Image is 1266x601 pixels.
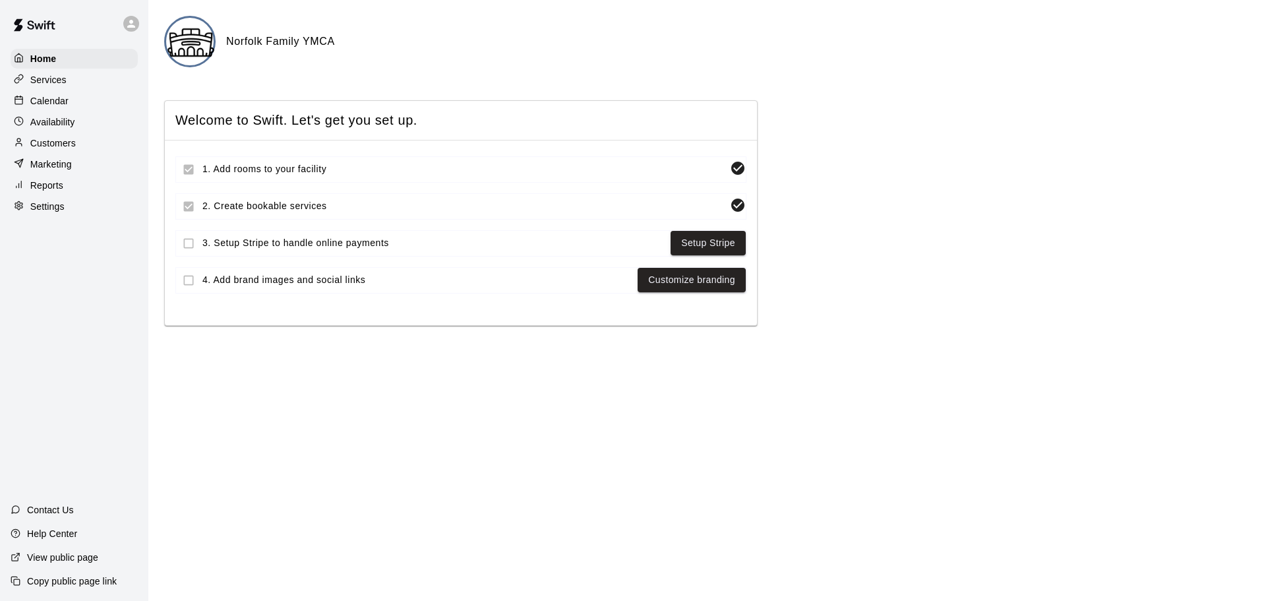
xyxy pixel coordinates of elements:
[681,235,735,251] a: Setup Stripe
[27,503,74,517] p: Contact Us
[648,272,735,288] a: Customize branding
[30,115,75,129] p: Availability
[30,94,69,108] p: Calendar
[671,231,746,255] button: Setup Stripe
[11,133,138,153] a: Customers
[175,111,746,129] span: Welcome to Swift. Let's get you set up.
[30,200,65,213] p: Settings
[30,179,63,192] p: Reports
[11,70,138,90] a: Services
[11,91,138,111] a: Calendar
[202,162,725,176] span: 1. Add rooms to your facility
[11,112,138,132] a: Availability
[11,49,138,69] a: Home
[27,575,117,588] p: Copy public page link
[638,268,746,292] button: Customize branding
[11,154,138,174] a: Marketing
[27,527,77,540] p: Help Center
[27,551,98,564] p: View public page
[30,158,72,171] p: Marketing
[202,199,725,213] span: 2. Create bookable services
[226,33,335,50] h6: Norfolk Family YMCA
[166,18,216,67] img: Norfolk Family YMCA logo
[30,52,57,65] p: Home
[30,137,76,150] p: Customers
[30,73,67,86] p: Services
[11,197,138,216] a: Settings
[202,236,665,250] span: 3. Setup Stripe to handle online payments
[202,273,632,287] span: 4. Add brand images and social links
[11,175,138,195] a: Reports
